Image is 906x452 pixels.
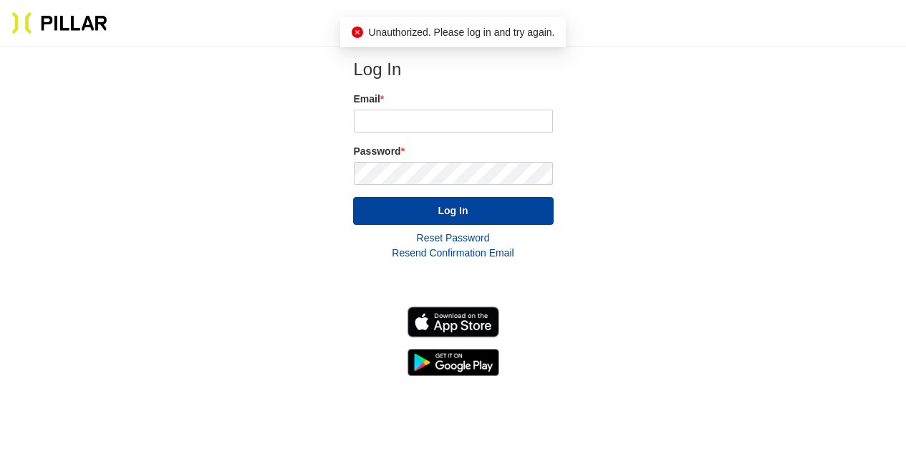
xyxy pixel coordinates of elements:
img: Download on the App Store [408,307,499,337]
label: Email [354,92,553,107]
img: Pillar Technologies [11,11,107,34]
img: Get it on Google Play [408,349,499,376]
label: Password [354,144,553,159]
a: Reset Password [417,232,490,244]
h2: Log In [354,59,553,80]
button: Log In [353,197,554,225]
span: close-circle [352,27,363,38]
span: Unauthorized. Please log in and try again. [369,27,555,38]
a: Resend Confirmation Email [392,247,514,259]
